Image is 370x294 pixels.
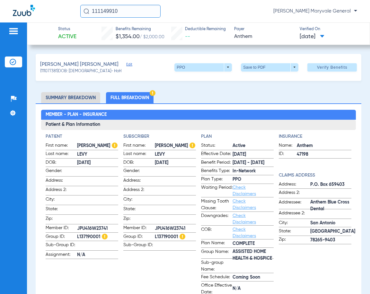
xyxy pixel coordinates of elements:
span: ASSISTED HOME HEALTH & HOSPICE [233,252,274,258]
span: Downgrades: [201,212,233,225]
span: Verified On [300,27,360,32]
h4: Claims Address [279,172,351,179]
button: PPO [174,63,232,72]
span: [DATE] [300,33,324,41]
span: Group Name: [201,248,233,259]
li: Summary Breakdown [41,92,100,103]
span: LEVY [77,151,118,158]
span: N/A [233,285,274,292]
span: COB: [201,226,233,239]
span: $1,354.00 [116,34,140,39]
iframe: Chat Widget [338,263,370,294]
span: Active [233,143,274,149]
input: Search for patients [80,5,161,18]
span: Gender: [123,168,155,176]
span: [PERSON_NAME] [PERSON_NAME] [40,61,119,69]
span: Addressee 2: [279,210,310,219]
a: Check Disclaimers [233,199,256,210]
span: State: [279,228,310,236]
span: [PERSON_NAME] [155,143,196,149]
span: Group ID: [123,233,155,241]
span: Last name: [123,151,155,158]
span: San Antonio [310,220,351,227]
a: Check Disclaimers [233,213,256,224]
span: Anthem [234,33,294,41]
span: COMPLETE [233,240,274,247]
span: Assignment: [46,251,77,259]
span: Name: [279,142,297,150]
span: Group ID: [46,233,77,241]
span: [GEOGRAPHIC_DATA] [310,228,355,235]
span: Last name: [46,151,77,158]
span: Benefit Period: [201,159,233,167]
span: Address 2: [46,186,77,195]
span: Address: [279,181,310,189]
span: Address 2: [123,186,155,195]
span: Address: [123,177,155,186]
span: Member ID: [123,225,155,232]
span: JPU416W23741 [77,225,118,232]
span: Missing Tooth Clause: [201,198,233,212]
span: Anthem [297,143,351,149]
span: Status: [201,142,233,150]
img: hamburger-icon [8,27,19,35]
h4: Plan [201,133,274,140]
span: Verify Benefits [317,65,348,70]
span: [PERSON_NAME] Maryvale General [273,8,357,14]
span: State: [123,206,155,214]
img: Hazard [150,90,155,96]
img: Zuub Logo [13,5,35,16]
span: Gender: [46,168,77,176]
span: Sub-group Name: [201,259,233,273]
span: JPU416W23741 [155,225,196,232]
span: DOB: [123,159,155,167]
app-breakdown-title: Patient [46,133,118,140]
span: Status [58,27,76,32]
a: Check Disclaimers [233,185,256,196]
span: [DATE] [77,160,118,166]
li: Full Breakdown [106,92,154,103]
app-breakdown-title: Insurance [279,133,351,140]
span: (111077381) DOB: [DEMOGRAPHIC_DATA] - HoH [40,69,121,74]
img: Hazard [102,234,108,239]
span: Active [58,33,76,41]
span: L137190001 [77,234,118,240]
span: N/A [77,252,118,258]
h3: Patient & Plan Information [41,120,356,130]
button: Verify Benefits [307,63,357,72]
span: Address 2: [279,189,310,198]
span: Coming Soon [233,274,274,281]
img: Search Icon [84,8,89,14]
img: Hazard [112,143,118,148]
h4: Subscriber [123,133,196,140]
span: First name: [123,142,155,150]
span: 78265-9403 [310,237,351,244]
span: [DATE] [155,160,196,166]
span: Plan Type: [201,176,233,184]
span: Anthem Blue Cross Dental [310,202,351,209]
span: Deductible Remaining [185,27,226,32]
span: DOB: [46,159,77,167]
h2: Member - Plan - Insurance [41,110,356,120]
span: First name: [46,142,77,150]
a: Check Disclaimers [233,227,256,238]
span: / $2,000.00 [140,35,164,39]
span: Zip: [279,236,310,244]
img: Hazard [180,234,185,239]
span: ID: [279,151,297,158]
span: Zip: [46,215,77,224]
span: In-Network [233,168,274,175]
span: City: [123,196,155,205]
span: Addressee: [279,199,310,209]
span: Plan Name: [201,240,233,247]
span: Sub-Group ID: [46,242,77,250]
button: Save to PDF [241,63,298,72]
span: City: [279,220,310,227]
span: Edit [126,62,132,68]
span: Benefits Type: [201,168,233,175]
span: -- [185,34,190,39]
